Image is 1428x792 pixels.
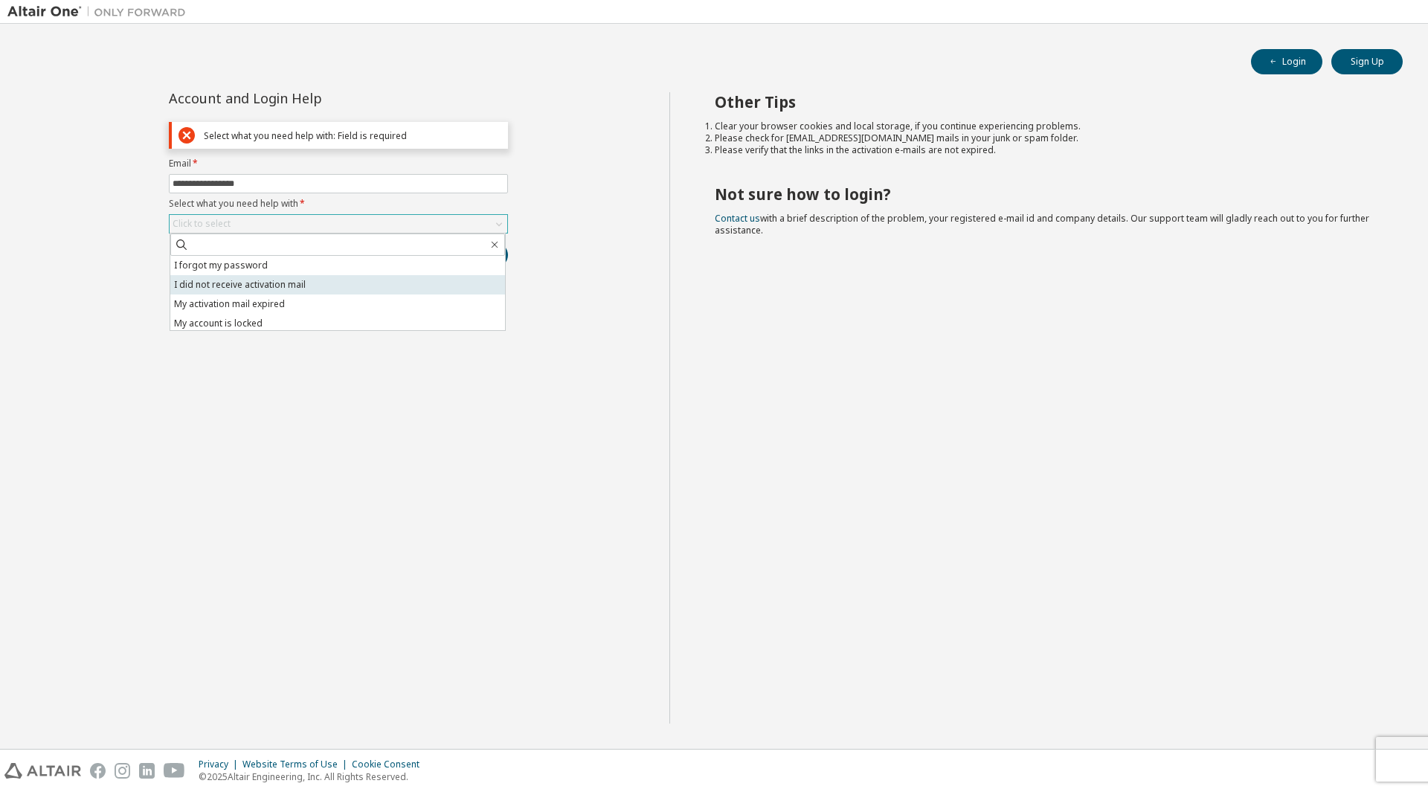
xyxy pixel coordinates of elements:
div: Website Terms of Use [242,759,352,770]
div: Privacy [199,759,242,770]
div: Click to select [173,218,231,230]
img: facebook.svg [90,763,106,779]
li: Clear your browser cookies and local storage, if you continue experiencing problems. [715,120,1377,132]
button: Login [1251,49,1322,74]
div: Click to select [170,215,507,233]
button: Sign Up [1331,49,1403,74]
img: instagram.svg [115,763,130,779]
span: with a brief description of the problem, your registered e-mail id and company details. Our suppo... [715,212,1369,236]
img: linkedin.svg [139,763,155,779]
label: Select what you need help with [169,198,508,210]
a: Contact us [715,212,760,225]
li: Please verify that the links in the activation e-mails are not expired. [715,144,1377,156]
img: Altair One [7,4,193,19]
h2: Other Tips [715,92,1377,112]
img: youtube.svg [164,763,185,779]
div: Cookie Consent [352,759,428,770]
h2: Not sure how to login? [715,184,1377,204]
li: I forgot my password [170,256,505,275]
div: Account and Login Help [169,92,440,104]
div: Select what you need help with: Field is required [204,130,501,141]
p: © 2025 Altair Engineering, Inc. All Rights Reserved. [199,770,428,783]
li: Please check for [EMAIL_ADDRESS][DOMAIN_NAME] mails in your junk or spam folder. [715,132,1377,144]
label: Email [169,158,508,170]
img: altair_logo.svg [4,763,81,779]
